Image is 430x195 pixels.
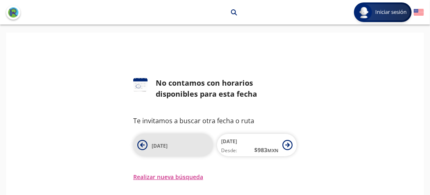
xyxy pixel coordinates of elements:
[254,146,278,154] span: $ 983
[204,8,225,17] p: Morelia
[267,147,278,153] small: MXN
[217,134,297,156] button: [DATE]Desde:$983MXN
[372,8,410,16] span: Iniciar sesión
[152,142,168,149] span: [DATE]
[414,7,424,18] button: English
[6,5,20,20] button: back
[133,116,297,126] p: Te invitamos a buscar otra fecha o ruta
[133,134,213,156] button: [DATE]
[135,8,193,17] p: [GEOGRAPHIC_DATA]
[221,147,237,154] span: Desde:
[133,173,203,181] button: Realizar nueva búsqueda
[156,78,297,100] div: No contamos con horarios disponibles para esta fecha
[221,138,237,145] span: [DATE]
